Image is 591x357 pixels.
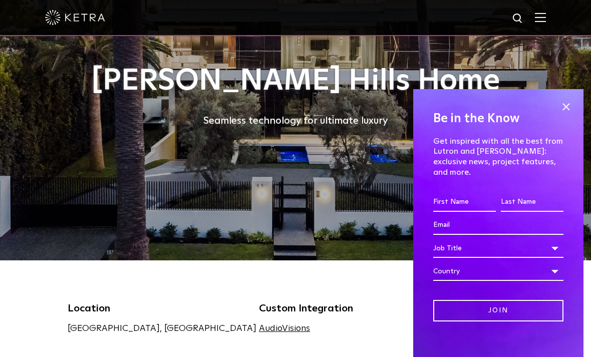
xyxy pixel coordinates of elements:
img: ketra-logo-2019-white [45,10,105,25]
input: Last Name [501,193,563,212]
img: Hamburger%20Nav.svg [535,13,546,22]
img: search icon [512,13,524,25]
div: Job Title [433,239,563,258]
a: AudioVisions [259,324,310,333]
h5: Custom Integration [259,300,382,316]
h4: Be in the Know [433,109,563,128]
h1: [PERSON_NAME] Hills Home [68,65,523,98]
input: First Name [433,193,496,212]
p: [GEOGRAPHIC_DATA], [GEOGRAPHIC_DATA] [68,321,256,336]
div: Country [433,262,563,281]
input: Email [433,216,563,235]
h5: Location [68,300,256,316]
p: Get inspired with all the best from Lutron and [PERSON_NAME]: exclusive news, project features, a... [433,136,563,178]
div: Seamless technology for ultimate luxury [68,113,523,129]
input: Join [433,300,563,321]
